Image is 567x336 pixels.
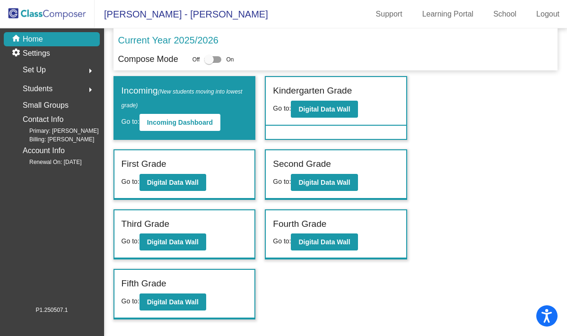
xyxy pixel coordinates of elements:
span: On [226,55,234,64]
mat-icon: arrow_right [85,84,96,95]
label: Incoming [122,84,248,111]
p: Settings [23,48,50,59]
span: (New students moving into lowest grade) [122,88,243,109]
mat-icon: arrow_right [85,65,96,77]
label: Fourth Grade [273,217,326,231]
button: Incoming Dashboard [140,114,220,131]
mat-icon: settings [11,48,23,59]
button: Digital Data Wall [140,293,206,310]
label: Second Grade [273,157,331,171]
span: Go to: [122,297,140,305]
button: Digital Data Wall [291,101,358,118]
span: Billing: [PERSON_NAME] [14,135,94,144]
p: Contact Info [23,113,63,126]
b: Incoming Dashboard [147,119,213,126]
span: Students [23,82,52,95]
b: Digital Data Wall [147,179,199,186]
span: Set Up [23,63,46,77]
b: Digital Data Wall [147,298,199,306]
button: Digital Data Wall [291,233,358,250]
button: Digital Data Wall [140,233,206,250]
span: Go to: [122,237,140,245]
span: Off [192,55,200,64]
p: Small Groups [23,99,69,112]
b: Digital Data Wall [298,179,350,186]
span: Go to: [122,118,140,125]
label: Fifth Grade [122,277,166,291]
button: Digital Data Wall [140,174,206,191]
p: Account Info [23,144,65,157]
span: Go to: [122,178,140,185]
span: Renewal On: [DATE] [14,158,81,166]
a: Logout [529,7,567,22]
span: Go to: [273,178,291,185]
b: Digital Data Wall [298,105,350,113]
label: Kindergarten Grade [273,84,352,98]
span: [PERSON_NAME] - [PERSON_NAME] [95,7,268,22]
span: Primary: [PERSON_NAME] [14,127,99,135]
label: Third Grade [122,217,169,231]
label: First Grade [122,157,166,171]
b: Digital Data Wall [147,238,199,246]
p: Current Year 2025/2026 [118,33,218,47]
mat-icon: home [11,34,23,45]
p: Compose Mode [118,53,178,66]
span: Go to: [273,104,291,112]
a: Learning Portal [415,7,481,22]
p: Home [23,34,43,45]
a: Support [368,7,410,22]
button: Digital Data Wall [291,174,358,191]
span: Go to: [273,237,291,245]
a: School [486,7,524,22]
b: Digital Data Wall [298,238,350,246]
